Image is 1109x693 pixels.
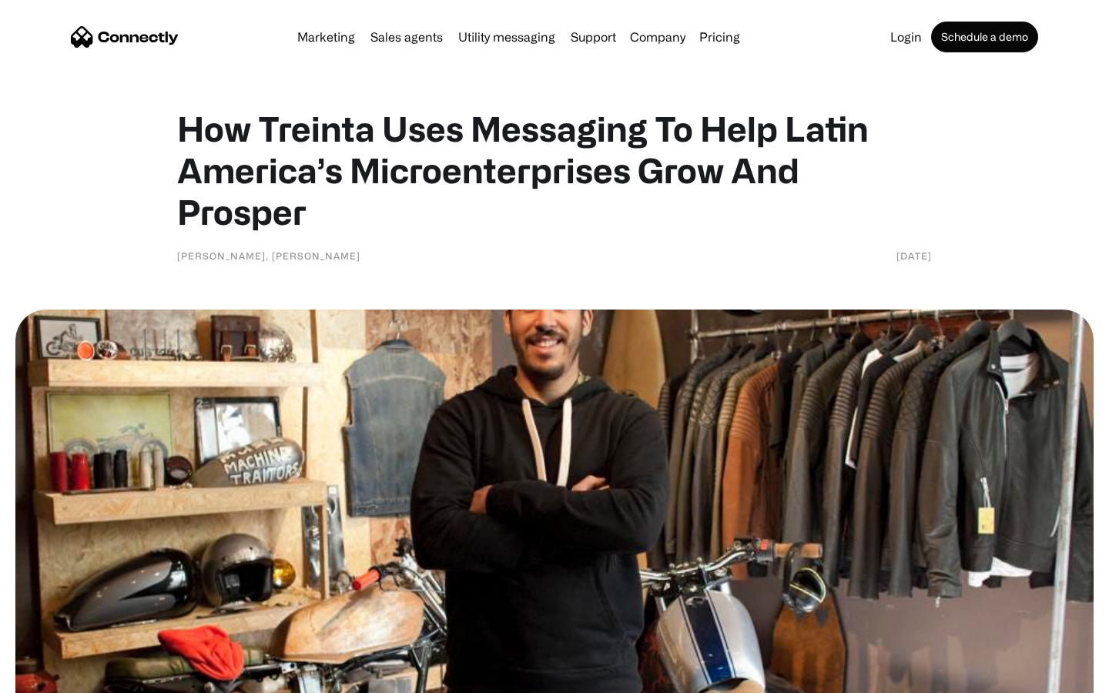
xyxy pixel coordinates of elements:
ul: Language list [31,666,92,688]
a: Login [884,31,928,43]
a: Marketing [291,31,361,43]
a: Pricing [693,31,746,43]
h1: How Treinta Uses Messaging To Help Latin America’s Microenterprises Grow And Prosper [177,108,932,233]
div: Company [630,26,685,48]
a: Schedule a demo [931,22,1038,52]
a: Support [565,31,622,43]
aside: Language selected: English [15,666,92,688]
a: Sales agents [364,31,449,43]
a: Utility messaging [452,31,561,43]
div: [PERSON_NAME], [PERSON_NAME] [177,248,360,263]
div: [DATE] [896,248,932,263]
